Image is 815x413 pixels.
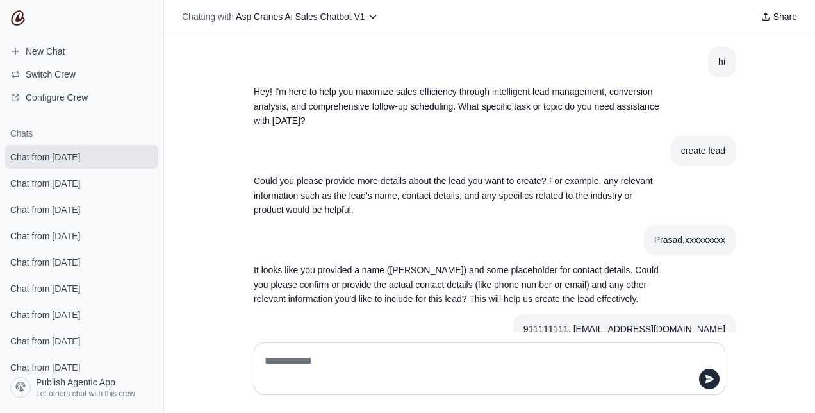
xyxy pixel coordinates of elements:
[10,335,80,348] span: Chat from [DATE]
[10,361,80,374] span: Chat from [DATE]
[26,91,88,104] span: Configure Crew
[254,263,664,307] p: It looks like you provided a name ([PERSON_NAME]) and some placeholder for contact details. Could...
[10,177,80,190] span: Chat from [DATE]
[236,12,365,22] span: Asp Cranes Ai Sales Chatbot V1
[671,136,736,166] section: User message
[10,230,80,242] span: Chat from [DATE]
[36,376,115,389] span: Publish Agentic App
[5,303,158,326] a: Chat from [DATE]
[718,55,725,69] div: hi
[523,322,725,337] div: 911111111, [EMAIL_ADDRESS][DOMAIN_NAME]
[10,256,80,269] span: Chat from [DATE]
[254,85,664,128] p: Hey! I'm here to help you maximize sales efficiency through intelligent lead management, conversi...
[177,8,383,26] button: Chatting with Asp Cranes Ai Sales Chatbot V1
[10,203,80,216] span: Chat from [DATE]
[708,47,736,77] section: User message
[10,282,80,295] span: Chat from [DATE]
[755,8,802,26] button: Share
[243,77,674,136] section: Response
[654,233,725,248] div: Prasad,xxxxxxxxx
[243,166,674,225] section: Response
[36,389,135,399] span: Let others chat with this crew
[644,225,736,255] section: User message
[26,45,65,58] span: New Chat
[5,355,158,379] a: Chat from [DATE]
[5,276,158,300] a: Chat from [DATE]
[5,171,158,195] a: Chat from [DATE]
[5,329,158,353] a: Chat from [DATE]
[243,255,674,314] section: Response
[773,10,797,23] span: Share
[5,87,158,108] a: Configure Crew
[10,151,80,164] span: Chat from [DATE]
[182,10,234,23] span: Chatting with
[10,10,26,26] img: CrewAI Logo
[5,224,158,248] a: Chat from [DATE]
[5,372,158,403] a: Publish Agentic App Let others chat with this crew
[5,41,158,62] a: New Chat
[254,174,664,217] p: Could you please provide more details about the lead you want to create? For example, any relevan...
[5,250,158,274] a: Chat from [DATE]
[26,68,76,81] span: Switch Crew
[5,145,158,169] a: Chat from [DATE]
[5,198,158,221] a: Chat from [DATE]
[10,308,80,321] span: Chat from [DATE]
[5,64,158,85] button: Switch Crew
[513,314,736,344] section: User message
[681,144,725,158] div: create lead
